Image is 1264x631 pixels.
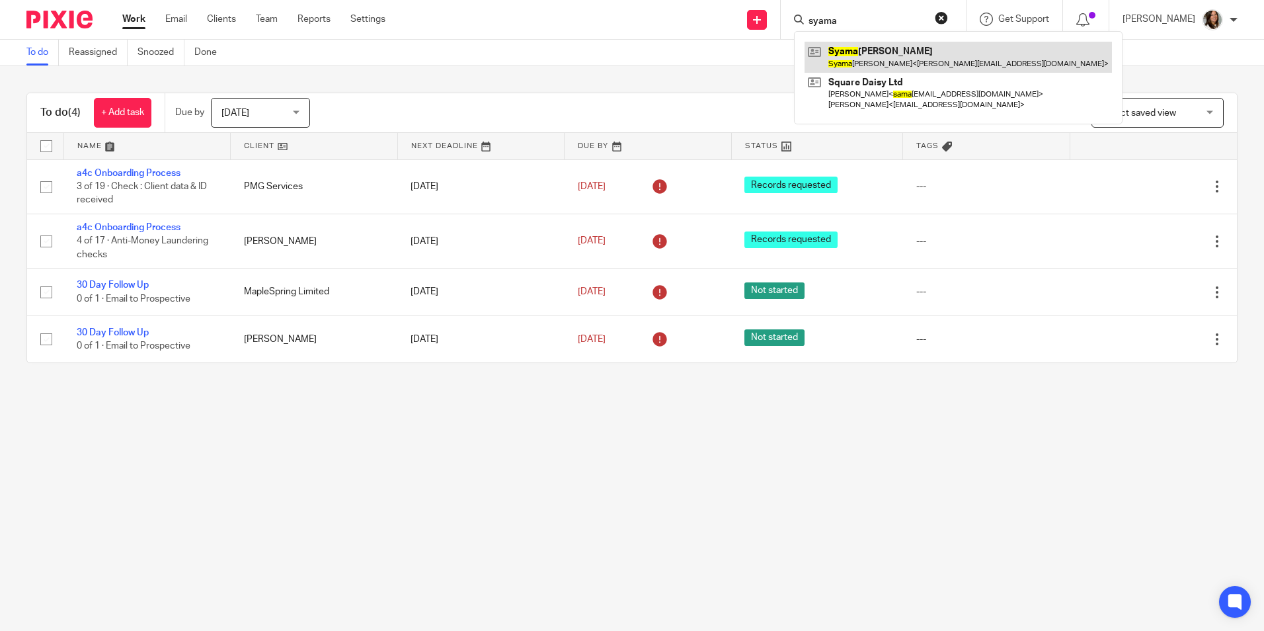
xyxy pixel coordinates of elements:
[916,333,1057,346] div: ---
[744,329,805,346] span: Not started
[916,285,1057,298] div: ---
[397,269,565,315] td: [DATE]
[94,98,151,128] a: + Add task
[207,13,236,26] a: Clients
[69,40,128,65] a: Reassigned
[231,269,398,315] td: MapleSpring Limited
[77,182,207,205] span: 3 of 19 · Check : Client data & ID received
[297,13,331,26] a: Reports
[77,169,180,178] a: a4c Onboarding Process
[40,106,81,120] h1: To do
[578,335,606,344] span: [DATE]
[1123,13,1195,26] p: [PERSON_NAME]
[26,11,93,28] img: Pixie
[221,108,249,118] span: [DATE]
[26,40,59,65] a: To do
[77,328,149,337] a: 30 Day Follow Up
[350,13,385,26] a: Settings
[231,214,398,268] td: [PERSON_NAME]
[578,237,606,246] span: [DATE]
[77,341,190,351] span: 0 of 1 · Email to Prospective
[916,142,939,149] span: Tags
[998,15,1049,24] span: Get Support
[77,237,208,260] span: 4 of 17 · Anti-Money Laundering checks
[397,159,565,214] td: [DATE]
[578,287,606,296] span: [DATE]
[578,182,606,191] span: [DATE]
[916,235,1057,248] div: ---
[916,180,1057,193] div: ---
[77,294,190,304] span: 0 of 1 · Email to Prospective
[165,13,187,26] a: Email
[1202,9,1223,30] img: DSC_4833.jpg
[175,106,204,119] p: Due by
[256,13,278,26] a: Team
[744,282,805,299] span: Not started
[68,107,81,118] span: (4)
[744,231,838,248] span: Records requested
[231,315,398,362] td: [PERSON_NAME]
[807,16,926,28] input: Search
[194,40,227,65] a: Done
[231,159,398,214] td: PMG Services
[935,11,948,24] button: Clear
[397,315,565,362] td: [DATE]
[77,223,180,232] a: a4c Onboarding Process
[122,13,145,26] a: Work
[397,214,565,268] td: [DATE]
[138,40,184,65] a: Snoozed
[1102,108,1176,118] span: Select saved view
[744,177,838,193] span: Records requested
[77,280,149,290] a: 30 Day Follow Up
